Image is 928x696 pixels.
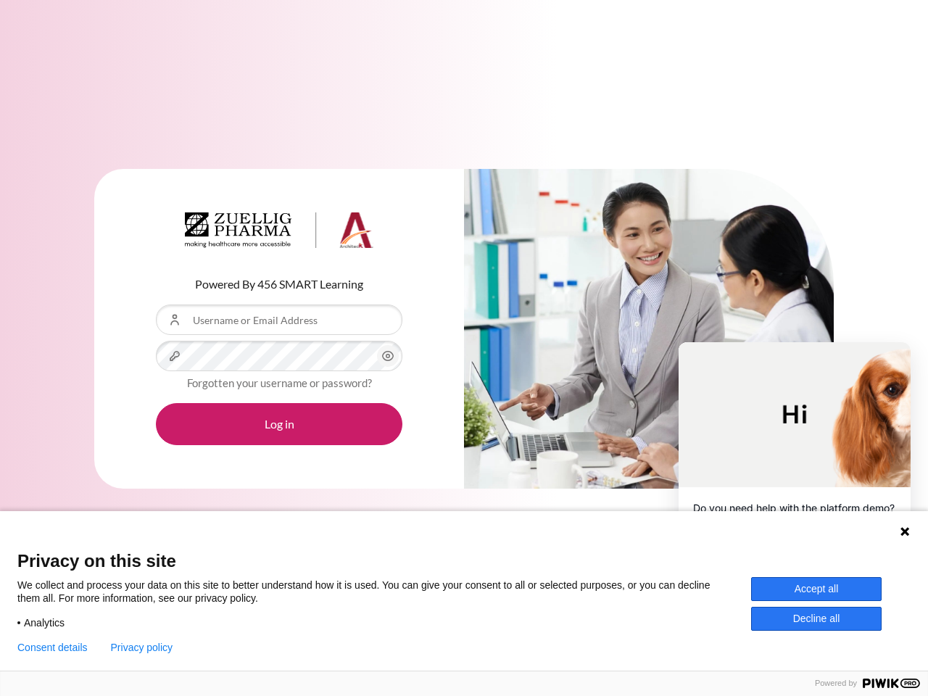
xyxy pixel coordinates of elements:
[751,607,882,631] button: Decline all
[17,642,88,653] button: Consent details
[809,679,863,688] span: Powered by
[24,616,65,629] span: Analytics
[185,212,373,249] img: Architeck
[17,550,911,571] span: Privacy on this site
[187,376,372,389] a: Forgotten your username or password?
[185,212,373,254] a: Architeck
[751,577,882,601] button: Accept all
[156,275,402,293] p: Powered By 456 SMART Learning
[17,579,751,605] p: We collect and process your data on this site to better understand how it is used. You can give y...
[156,304,402,335] input: Username or Email Address
[111,642,173,653] a: Privacy policy
[156,403,402,445] button: Log in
